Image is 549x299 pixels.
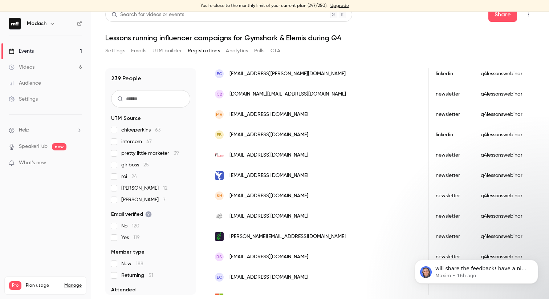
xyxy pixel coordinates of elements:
[121,138,152,145] span: intercom
[404,245,549,295] iframe: Intercom notifications message
[105,45,125,57] button: Settings
[19,159,46,167] span: What's new
[428,165,473,186] div: newsletter
[216,91,223,97] span: CB
[121,222,139,230] span: No
[52,143,66,150] span: new
[330,3,349,9] a: Upgrade
[217,274,222,280] span: EC
[229,192,308,200] span: [EMAIL_ADDRESS][DOMAIN_NAME]
[19,126,29,134] span: Help
[9,64,34,71] div: Videos
[229,274,308,281] span: [EMAIL_ADDRESS][DOMAIN_NAME]
[215,212,224,221] img: myfashdiary.com
[229,172,308,179] span: [EMAIL_ADDRESS][DOMAIN_NAME]
[111,115,141,122] span: UTM Source
[155,128,160,133] span: 63
[229,151,308,159] span: [EMAIL_ADDRESS][DOMAIN_NAME]
[105,33,534,42] h1: Lessons running influencer campaigns for Gymshark & Elemis during Q4
[229,111,308,118] span: [EMAIL_ADDRESS][DOMAIN_NAME]
[131,174,137,179] span: 24
[473,125,530,145] div: q4lessonswebinar
[473,165,530,186] div: q4lessonswebinar
[473,84,530,104] div: q4lessonswebinar
[254,45,265,57] button: Polls
[229,90,346,98] span: [DOMAIN_NAME][EMAIL_ADDRESS][DOMAIN_NAME]
[428,64,473,84] div: linkedin
[226,45,248,57] button: Analytics
[26,283,60,288] span: Plan usage
[111,249,145,256] span: Member type
[121,150,179,157] span: pretty little marketer
[133,235,140,240] span: 119
[428,125,473,145] div: linkedin
[428,84,473,104] div: newsletter
[428,104,473,125] div: newsletter
[163,197,166,202] span: 7
[488,7,517,22] button: Share
[229,253,308,261] span: [EMAIL_ADDRESS][DOMAIN_NAME]
[64,283,82,288] a: Manage
[143,162,149,167] span: 25
[9,96,38,103] div: Settings
[121,126,160,134] span: chloeperkins
[9,281,21,290] span: Pro
[217,193,222,199] span: KH
[19,143,48,150] a: SpeakerHub
[9,80,41,87] div: Audience
[217,70,222,77] span: EC
[136,261,143,266] span: 188
[473,206,530,226] div: q4lessonswebinar
[473,226,530,247] div: q4lessonswebinar
[121,196,166,203] span: [PERSON_NAME]
[121,161,149,169] span: girlboss
[215,151,224,159] img: randpc.com
[216,254,222,260] span: RS
[229,213,308,220] span: [EMAIL_ADDRESS][DOMAIN_NAME]
[163,186,167,191] span: 12
[9,18,21,29] img: Modash
[111,286,135,294] span: Attended
[428,145,473,165] div: newsletter
[428,206,473,226] div: newsletter
[473,64,530,84] div: q4lessonswebinar
[473,186,530,206] div: q4lessonswebinar
[174,151,179,156] span: 39
[215,171,224,180] img: singletonfoundation.org
[27,20,46,27] h6: Modash
[229,233,346,241] span: [PERSON_NAME][EMAIL_ADDRESS][DOMAIN_NAME]
[131,45,146,57] button: Emails
[121,173,137,180] span: roi
[216,111,223,118] span: MV
[9,48,34,55] div: Events
[215,232,224,241] img: adalithlabs.com
[121,272,153,279] span: Returning
[149,273,153,278] span: 51
[111,211,152,218] span: Email verified
[271,45,280,57] button: CTA
[428,226,473,247] div: newsletter
[229,131,308,139] span: [EMAIL_ADDRESS][DOMAIN_NAME]
[121,185,167,192] span: [PERSON_NAME]
[473,104,530,125] div: q4lessonswebinar
[473,145,530,165] div: q4lessonswebinar
[132,223,139,229] span: 120
[111,11,184,19] div: Search for videos or events
[146,139,152,144] span: 47
[188,45,220,57] button: Registrations
[229,70,346,78] span: [EMAIL_ADDRESS][PERSON_NAME][DOMAIN_NAME]
[111,74,141,83] h1: 239 People
[121,234,140,241] span: Yes
[9,126,82,134] li: help-dropdown-opener
[428,186,473,206] div: newsletter
[152,45,182,57] button: UTM builder
[121,260,143,267] span: New
[217,132,222,138] span: EB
